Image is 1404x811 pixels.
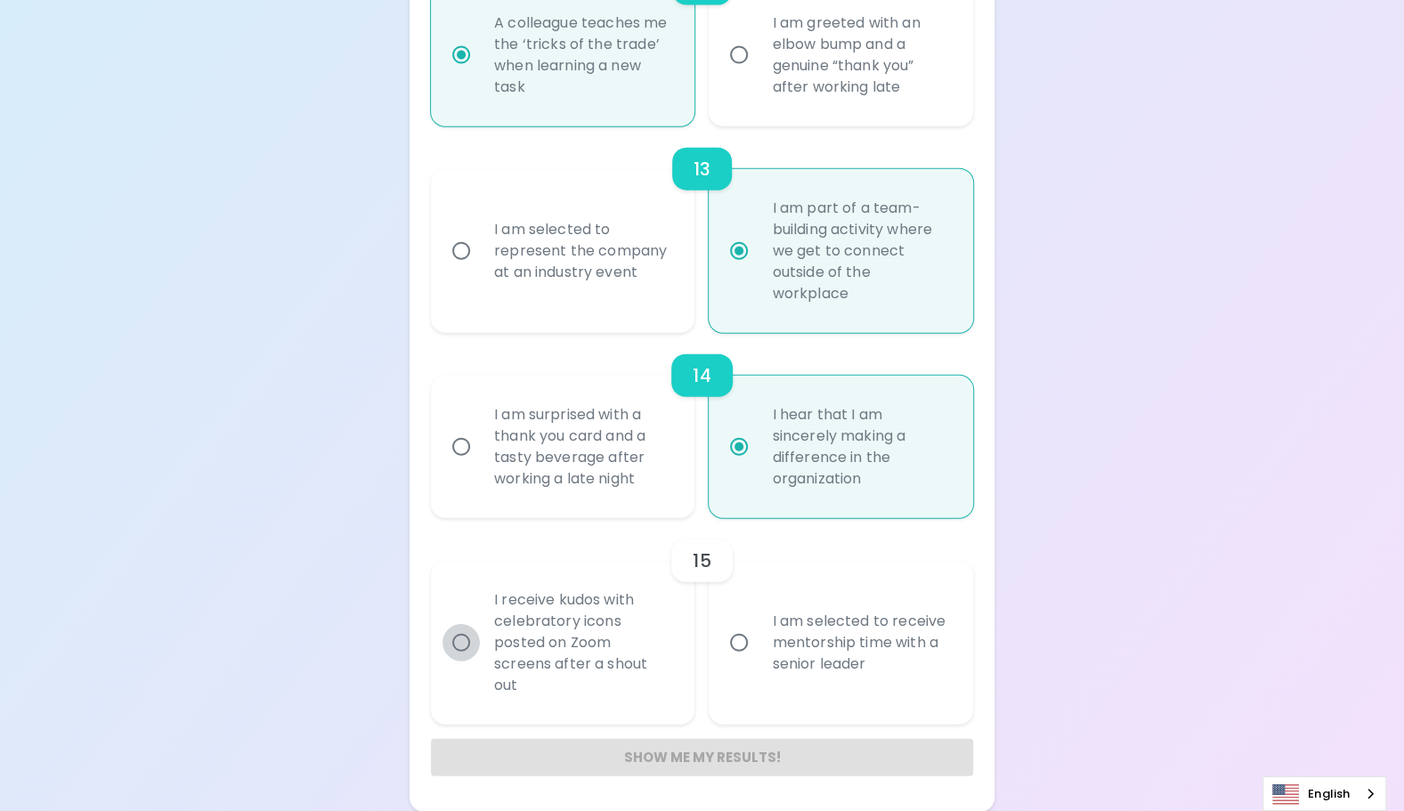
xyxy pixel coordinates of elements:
[480,383,686,511] div: I am surprised with a thank you card and a tasty beverage after working a late night
[758,176,963,326] div: I am part of a team-building activity where we get to connect outside of the workplace
[480,568,686,718] div: I receive kudos with celebratory icons posted on Zoom screens after a shout out
[693,361,710,390] h6: 14
[431,333,973,518] div: choice-group-check
[1263,777,1385,810] a: English
[1262,776,1386,811] div: Language
[758,589,963,696] div: I am selected to receive mentorship time with a senior leader
[693,547,710,575] h6: 15
[694,155,710,183] h6: 13
[431,518,973,725] div: choice-group-check
[431,126,973,333] div: choice-group-check
[1262,776,1386,811] aside: Language selected: English
[480,198,686,304] div: I am selected to represent the company at an industry event
[758,383,963,511] div: I hear that I am sincerely making a difference in the organization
